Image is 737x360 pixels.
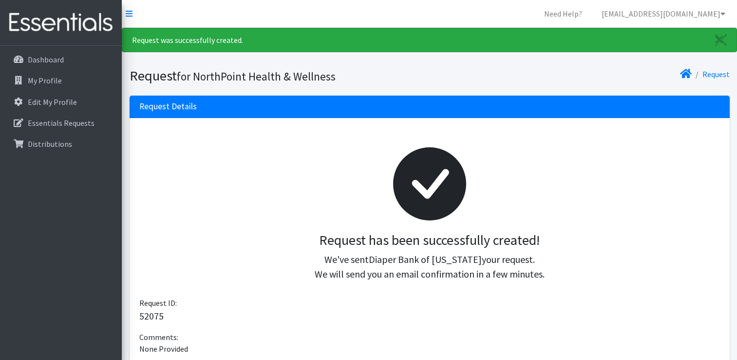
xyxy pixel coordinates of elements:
[4,6,118,39] img: HumanEssentials
[594,4,733,23] a: [EMAIL_ADDRESS][DOMAIN_NAME]
[139,309,720,323] p: 52075
[139,344,188,354] span: None Provided
[122,28,737,52] div: Request was successfully created.
[369,253,482,265] span: Diaper Bank of [US_STATE]
[705,28,737,52] a: Close
[28,118,94,128] p: Essentials Requests
[4,113,118,133] a: Essentials Requests
[28,97,77,107] p: Edit My Profile
[147,252,712,281] p: We've sent your request. We will send you an email confirmation in a few minutes.
[28,76,62,85] p: My Profile
[139,298,177,308] span: Request ID:
[28,55,64,64] p: Dashboard
[536,4,590,23] a: Need Help?
[28,139,72,149] p: Distributions
[177,69,336,83] small: for NorthPoint Health & Wellness
[702,69,730,79] a: Request
[4,134,118,154] a: Distributions
[4,71,118,90] a: My Profile
[139,332,178,342] span: Comments:
[4,92,118,112] a: Edit My Profile
[147,232,712,249] h3: Request has been successfully created!
[139,101,197,112] h3: Request Details
[130,67,426,84] h1: Request
[4,50,118,69] a: Dashboard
